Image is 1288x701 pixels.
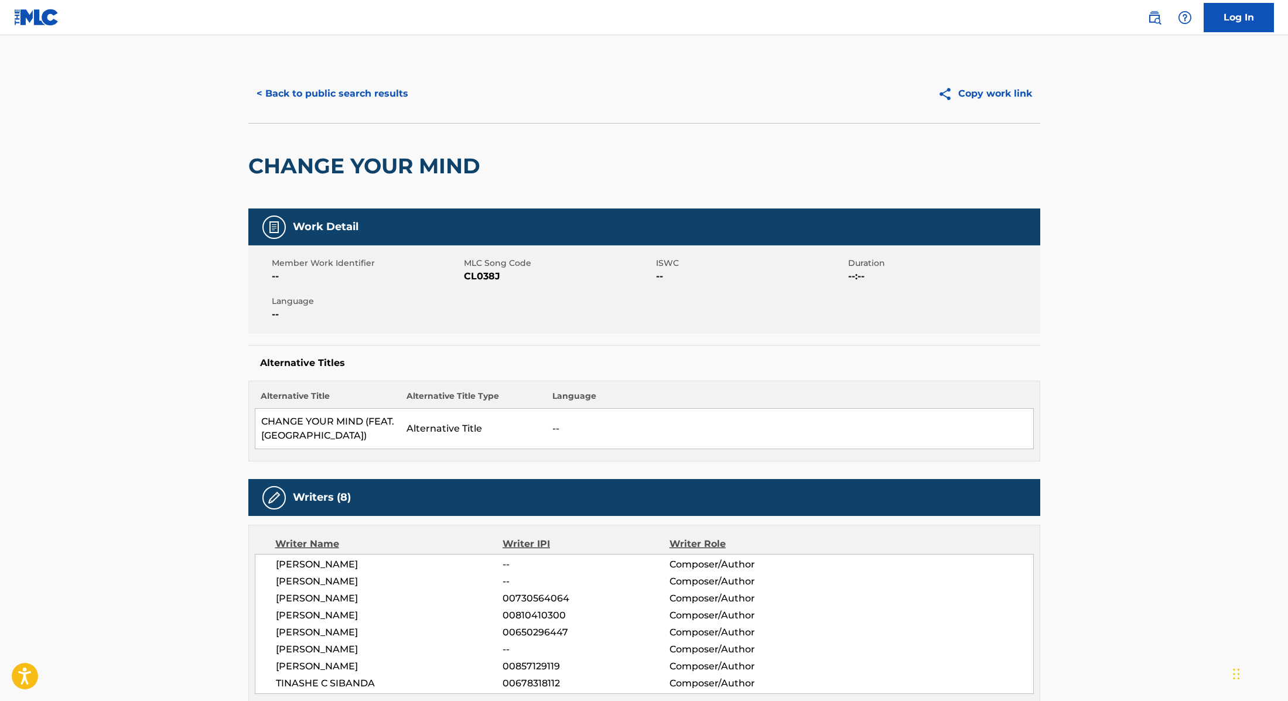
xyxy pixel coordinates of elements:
div: Writer Name [275,537,503,551]
th: Alternative Title [255,390,401,409]
span: Composer/Author [669,608,821,623]
span: -- [272,269,461,283]
span: ISWC [656,257,845,269]
span: 00810410300 [503,608,669,623]
span: [PERSON_NAME] [276,591,503,606]
img: Writers [267,491,281,505]
span: -- [503,642,669,656]
span: -- [656,269,845,283]
span: Composer/Author [669,575,821,589]
span: -- [503,575,669,589]
span: Composer/Author [669,642,821,656]
img: MLC Logo [14,9,59,26]
iframe: Chat Widget [1229,645,1288,701]
span: MLC Song Code [464,257,653,269]
img: help [1178,11,1192,25]
span: -- [503,558,669,572]
button: Copy work link [930,79,1040,108]
span: Composer/Author [669,591,821,606]
span: Composer/Author [669,676,821,690]
span: Composer/Author [669,625,821,640]
img: Work Detail [267,220,281,234]
span: [PERSON_NAME] [276,558,503,572]
div: Drag [1233,656,1240,692]
h5: Writers (8) [293,491,351,504]
span: Member Work Identifier [272,257,461,269]
button: < Back to public search results [248,79,416,108]
img: Copy work link [938,87,958,101]
img: search [1147,11,1161,25]
span: 00730564064 [503,591,669,606]
th: Alternative Title Type [401,390,546,409]
span: 00857129119 [503,659,669,673]
span: [PERSON_NAME] [276,625,503,640]
div: Writer IPI [503,537,669,551]
td: -- [546,409,1033,449]
span: --:-- [848,269,1037,283]
span: Composer/Author [669,558,821,572]
span: 00650296447 [503,625,669,640]
span: Composer/Author [669,659,821,673]
a: Log In [1204,3,1274,32]
span: [PERSON_NAME] [276,575,503,589]
span: CL038J [464,269,653,283]
th: Language [546,390,1033,409]
div: Writer Role [669,537,821,551]
span: Language [272,295,461,307]
span: [PERSON_NAME] [276,659,503,673]
span: TINASHE C SIBANDA [276,676,503,690]
td: Alternative Title [401,409,546,449]
h2: CHANGE YOUR MIND [248,153,486,179]
td: CHANGE YOUR MIND (FEAT. [GEOGRAPHIC_DATA]) [255,409,401,449]
span: -- [272,307,461,322]
h5: Alternative Titles [260,357,1029,369]
div: Help [1173,6,1197,29]
span: Duration [848,257,1037,269]
span: 00678318112 [503,676,669,690]
h5: Work Detail [293,220,358,234]
a: Public Search [1143,6,1166,29]
span: [PERSON_NAME] [276,608,503,623]
span: [PERSON_NAME] [276,642,503,656]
